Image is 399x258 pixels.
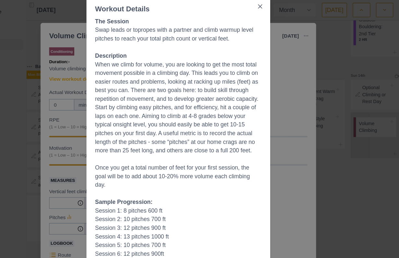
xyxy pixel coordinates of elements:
[124,180,176,185] strong: Sample Progression:
[124,194,275,202] p: Session 2: 10 pitches 700 ft
[124,226,275,233] p: Session 6: 12 pitches 900ft
[124,187,275,194] p: Session 1: 8 pitches 600 ft
[124,148,275,171] p: Once you get a total number of feet for your first session, the goal will be to add about 10-20% ...
[124,23,275,39] p: Swap leads or topropes with a partner and climb warmup level pitches to reach your total pitch co...
[124,233,275,241] p: Session 7: 14 pitches 1100 ft
[124,54,275,140] p: When we climb for volume, you are looking to get the most total movement possible in a climbing d...
[124,241,275,249] p: (rest a week and start over with very slightly harder pitches)
[268,1,279,11] button: Close
[124,210,275,218] p: Session 4: 13 pitches 1000 ft
[124,17,155,22] strong: The Session
[124,48,153,53] strong: Description
[124,202,275,210] p: Session 3: 12 pitches 900 ft
[124,218,275,226] p: Session 5: 10 pitches 700 ft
